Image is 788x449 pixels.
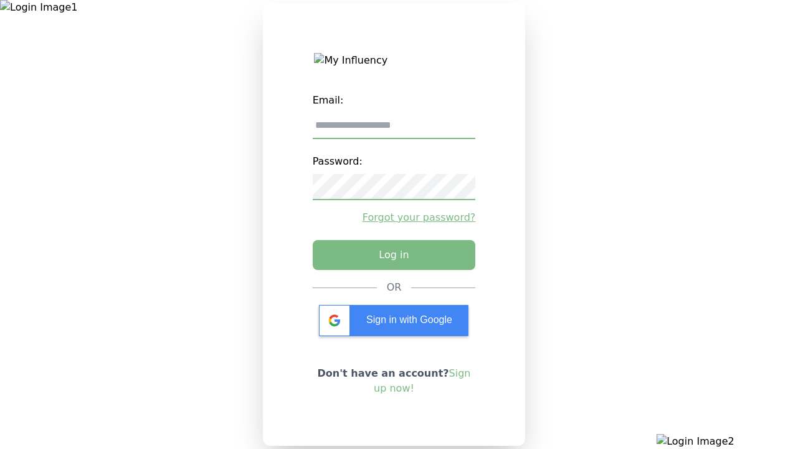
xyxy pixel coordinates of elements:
[313,210,476,225] a: Forgot your password?
[313,366,476,396] p: Don't have an account?
[387,280,402,295] div: OR
[313,149,476,174] label: Password:
[366,314,452,325] span: Sign in with Google
[319,305,468,336] div: Sign in with Google
[657,434,788,449] img: Login Image2
[313,240,476,270] button: Log in
[313,88,476,113] label: Email:
[314,53,473,68] img: My Influency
